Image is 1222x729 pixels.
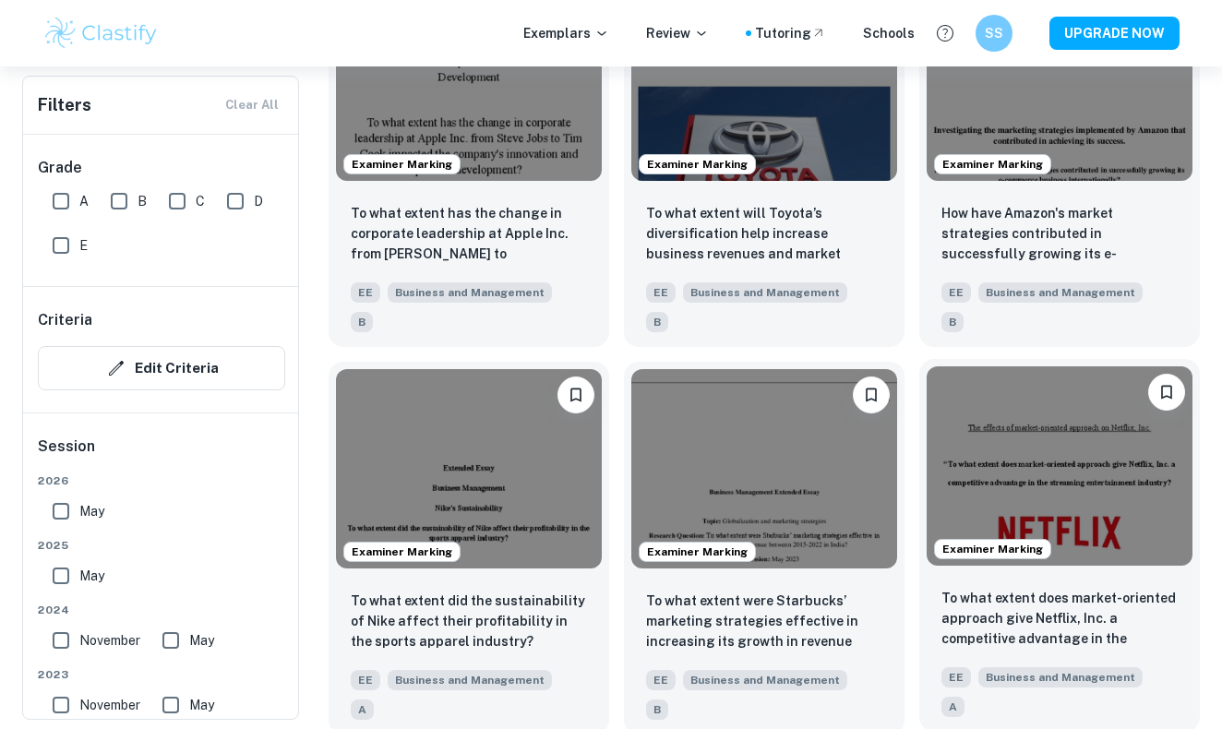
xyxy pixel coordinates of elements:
[557,376,594,413] button: Bookmark
[388,670,552,690] span: Business and Management
[927,366,1192,566] img: Business and Management EE example thumbnail: To what extent does market-oriented appr
[351,312,373,332] span: B
[38,537,285,554] span: 2025
[863,23,915,43] a: Schools
[683,670,847,690] span: Business and Management
[38,602,285,618] span: 2024
[646,312,668,332] span: B
[646,203,882,266] p: To what extent will Toyota’s diversification help increase business revenues and market share?
[755,23,826,43] a: Tutoring
[351,670,380,690] span: EE
[631,369,897,568] img: Business and Management EE example thumbnail: To what extent were Starbucks’ marketing
[935,541,1050,557] span: Examiner Marking
[79,566,104,586] span: May
[640,544,755,560] span: Examiner Marking
[351,203,587,266] p: To what extent has the change in corporate leadership at Apple Inc. from Steve Jobs to Tim Cook i...
[79,235,88,256] span: E
[38,472,285,489] span: 2026
[1049,17,1180,50] button: UPGRADE NOW
[344,156,460,173] span: Examiner Marking
[351,282,380,303] span: EE
[196,191,205,211] span: C
[978,282,1143,303] span: Business and Management
[640,156,755,173] span: Examiner Marking
[79,695,140,715] span: November
[79,501,104,521] span: May
[38,666,285,683] span: 2023
[941,312,964,332] span: B
[79,191,89,211] span: A
[38,157,285,179] h6: Grade
[79,630,140,651] span: November
[351,699,374,720] span: A
[941,282,971,303] span: EE
[189,695,214,715] span: May
[941,667,971,687] span: EE
[138,191,147,211] span: B
[976,15,1012,52] button: SS
[646,591,882,653] p: To what extent were Starbucks’ marketing strategies effective in increasing its growth in revenue...
[1148,374,1185,411] button: Bookmark
[351,591,587,651] p: To what extent did the sustainability of Nike affect their profitability in the sports apparel in...
[935,156,1050,173] span: Examiner Marking
[344,544,460,560] span: Examiner Marking
[646,699,668,720] span: B
[38,92,91,118] h6: Filters
[929,18,961,49] button: Help and Feedback
[941,697,964,717] span: A
[941,203,1178,266] p: How have Amazon's market strategies contributed in successfully growing its e-commerce business i...
[38,309,92,331] h6: Criteria
[388,282,552,303] span: Business and Management
[189,630,214,651] span: May
[646,670,676,690] span: EE
[38,436,285,472] h6: Session
[336,369,602,568] img: Business and Management EE example thumbnail: To what extent did the sustainability of
[978,667,1143,687] span: Business and Management
[523,23,609,43] p: Exemplars
[683,282,847,303] span: Business and Management
[646,23,709,43] p: Review
[984,23,1005,43] h6: SS
[941,588,1178,651] p: To what extent does market-oriented approach give Netflix, Inc. a competitive advantage in the st...
[42,15,160,52] img: Clastify logo
[646,282,676,303] span: EE
[853,376,890,413] button: Bookmark
[254,191,263,211] span: D
[38,346,285,390] button: Edit Criteria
